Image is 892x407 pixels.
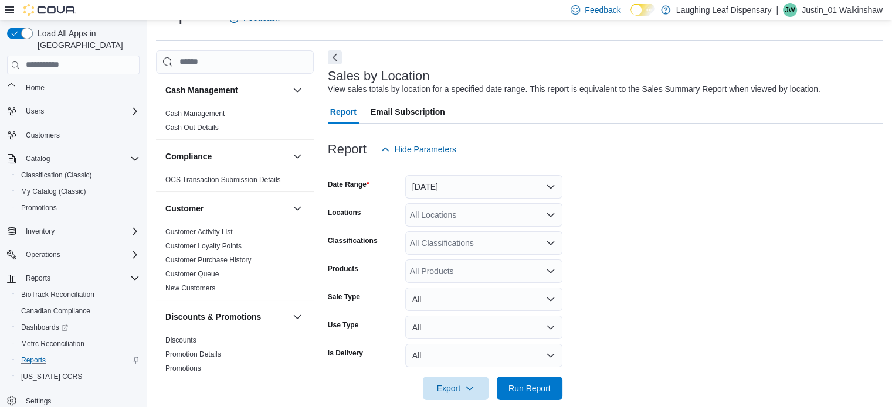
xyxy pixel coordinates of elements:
button: Customer [290,201,304,216]
a: Home [21,81,49,95]
a: Customers [21,128,65,142]
p: Justin_01 Walkinshaw [802,3,883,17]
button: Open list of options [546,210,555,220]
label: Date Range [328,180,369,189]
button: Open list of options [546,238,555,248]
div: Discounts & Promotions [156,333,314,380]
button: [US_STATE] CCRS [12,368,144,385]
span: Cash Management [165,109,225,118]
span: Dashboards [21,323,68,332]
span: Promotions [16,201,140,215]
button: All [405,344,562,367]
span: Reports [26,273,50,283]
span: Promotion Details [165,350,221,359]
a: Classification (Classic) [16,168,97,182]
span: My Catalog (Classic) [16,184,140,199]
span: Catalog [21,152,140,166]
button: All [405,288,562,311]
button: BioTrack Reconciliation [12,286,144,303]
a: Canadian Compliance [16,304,95,318]
p: Laughing Leaf Dispensary [676,3,772,17]
button: Discounts & Promotions [290,310,304,324]
h3: Cash Management [165,84,238,96]
span: Customer Queue [165,269,219,279]
h3: Sales by Location [328,69,430,83]
label: Sale Type [328,292,360,302]
a: Dashboards [12,319,144,336]
a: BioTrack Reconciliation [16,288,99,302]
span: Operations [26,250,60,259]
button: Inventory [2,223,144,240]
a: Promotions [165,364,201,372]
span: Metrc Reconciliation [16,337,140,351]
button: Compliance [165,151,288,162]
span: Run Report [508,382,551,394]
label: Locations [328,208,361,217]
span: Cash Out Details [165,123,219,132]
span: Operations [21,248,140,262]
span: Home [21,80,140,95]
h3: Discounts & Promotions [165,311,261,323]
span: Hide Parameters [395,143,456,155]
a: Promotions [16,201,62,215]
span: Users [21,104,140,118]
span: Customers [26,131,60,140]
span: Email Subscription [371,100,445,124]
img: Cova [23,4,76,16]
span: Customers [21,128,140,142]
a: New Customers [165,284,215,292]
a: Reports [16,353,50,367]
a: Cash Out Details [165,124,219,132]
button: Operations [21,248,65,262]
span: Customer Loyalty Points [165,241,242,251]
button: Promotions [12,200,144,216]
span: [US_STATE] CCRS [21,372,82,381]
button: [DATE] [405,175,562,199]
button: Home [2,79,144,96]
span: Reports [21,355,46,365]
h3: Report [328,142,367,156]
a: Discounts [165,336,196,344]
span: Customer Purchase History [165,255,252,265]
button: Export [423,377,489,400]
span: Discounts [165,336,196,345]
button: Metrc Reconciliation [12,336,144,352]
button: Hide Parameters [376,138,461,161]
span: BioTrack Reconciliation [16,288,140,302]
span: Report [330,100,357,124]
button: Users [2,103,144,119]
button: Inventory [21,224,59,238]
button: Catalog [2,151,144,167]
button: Cash Management [290,83,304,97]
span: Home [26,83,45,93]
span: Dashboards [16,320,140,334]
a: Customer Loyalty Points [165,242,242,250]
button: Customers [2,126,144,143]
div: View sales totals by location for a specified date range. This report is equivalent to the Sales ... [328,83,820,95]
a: OCS Transaction Submission Details [165,176,281,184]
a: Cash Management [165,110,225,118]
span: Feedback [585,4,620,16]
a: [US_STATE] CCRS [16,370,87,384]
a: Customer Queue [165,270,219,278]
button: Reports [21,271,55,285]
label: Is Delivery [328,348,363,358]
a: Promotion Details [165,350,221,358]
button: Users [21,104,49,118]
span: Promotions [165,364,201,373]
button: Classification (Classic) [12,167,144,183]
a: Metrc Reconciliation [16,337,89,351]
span: Canadian Compliance [16,304,140,318]
h3: Customer [165,203,204,214]
span: Promotions [21,203,57,213]
button: Customer [165,203,288,214]
span: Load All Apps in [GEOGRAPHIC_DATA] [33,28,140,51]
span: Catalog [26,154,50,163]
span: Canadian Compliance [21,306,90,316]
button: Canadian Compliance [12,303,144,319]
span: Users [26,107,44,116]
a: Dashboards [16,320,73,334]
h3: Compliance [165,151,212,162]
